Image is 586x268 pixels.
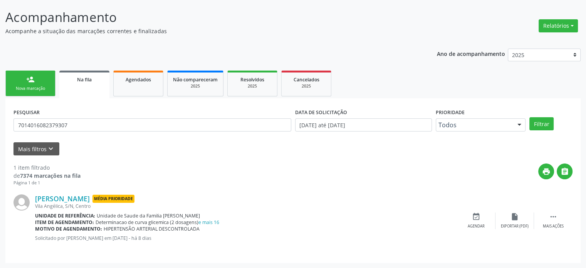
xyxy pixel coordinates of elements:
[294,76,319,83] span: Cancelados
[35,235,457,241] p: Solicitado por [PERSON_NAME] em [DATE] - há 8 dias
[437,49,505,58] p: Ano de acompanhamento
[295,118,432,131] input: Selecione um intervalo
[539,19,578,32] button: Relatórios
[529,117,554,130] button: Filtrar
[97,212,200,219] span: Unidade de Saude da Familia [PERSON_NAME]
[233,83,272,89] div: 2025
[538,163,554,179] button: print
[436,106,465,118] label: Prioridade
[35,194,90,203] a: [PERSON_NAME]
[543,224,564,229] div: Mais ações
[104,226,200,232] span: HIPERTENSÃO ARTERIAL DESCONTROLADA
[35,203,457,209] div: Vila Angélica, S/N, Centro
[5,8,408,27] p: Acompanhamento
[11,86,50,91] div: Nova marcação
[13,180,81,186] div: Página 1 de 1
[92,195,134,203] span: Média Prioridade
[13,194,30,211] img: img
[549,212,557,221] i: 
[468,224,485,229] div: Agendar
[510,212,519,221] i: insert_drive_file
[35,212,95,219] b: Unidade de referência:
[557,163,573,179] button: 
[47,145,55,153] i: keyboard_arrow_down
[20,172,81,179] strong: 7374 marcações na fila
[295,106,347,118] label: DATA DE SOLICITAÇÃO
[96,219,219,226] span: Determinacao de curva glicemica (2 dosagens)
[13,142,59,156] button: Mais filtroskeyboard_arrow_down
[77,76,92,83] span: Na fila
[198,219,219,226] a: e mais 16
[173,76,218,83] span: Não compareceram
[35,219,94,226] b: Item de agendamento:
[13,106,40,118] label: PESQUISAR
[13,163,81,172] div: 1 item filtrado
[13,172,81,180] div: de
[35,226,102,232] b: Motivo de agendamento:
[13,118,291,131] input: Nome, CNS
[561,167,569,176] i: 
[472,212,480,221] i: event_available
[501,224,529,229] div: Exportar (PDF)
[240,76,264,83] span: Resolvidos
[542,167,551,176] i: print
[287,83,326,89] div: 2025
[173,83,218,89] div: 2025
[26,75,35,84] div: person_add
[438,121,510,129] span: Todos
[126,76,151,83] span: Agendados
[5,27,408,35] p: Acompanhe a situação das marcações correntes e finalizadas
